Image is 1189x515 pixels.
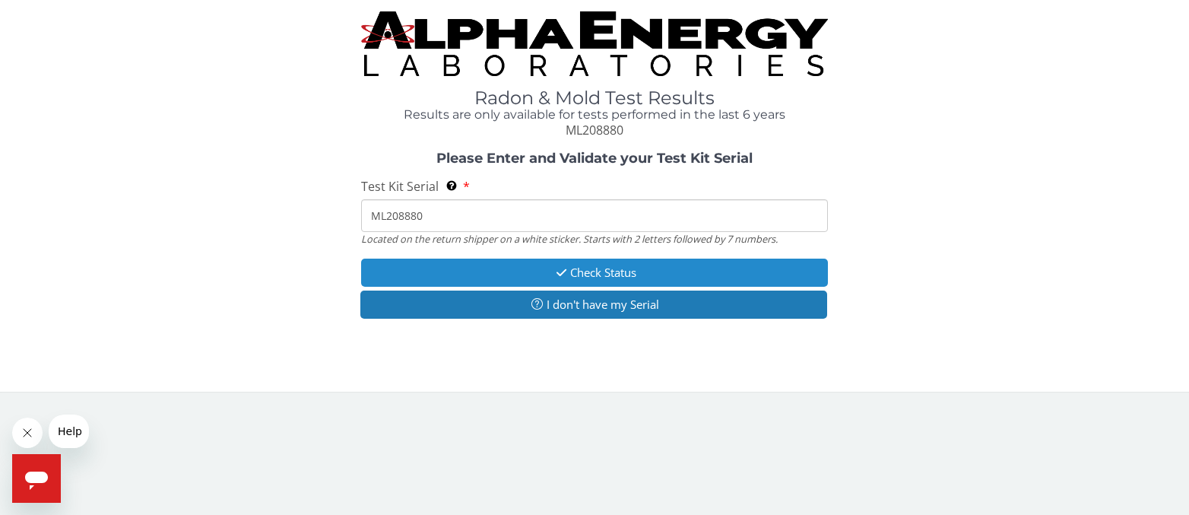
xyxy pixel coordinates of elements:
[360,291,827,319] button: I don't have my Serial
[12,454,61,503] iframe: Button to launch messaging window
[436,150,753,167] strong: Please Enter and Validate your Test Kit Serial
[361,11,828,76] img: TightCrop.jpg
[49,415,89,448] iframe: Message from company
[361,178,439,195] span: Test Kit Serial
[361,259,828,287] button: Check Status
[361,108,828,122] h4: Results are only available for tests performed in the last 6 years
[361,232,828,246] div: Located on the return shipper on a white sticker. Starts with 2 letters followed by 7 numbers.
[361,88,828,108] h1: Radon & Mold Test Results
[12,418,43,448] iframe: Close message
[566,122,623,138] span: ML208880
